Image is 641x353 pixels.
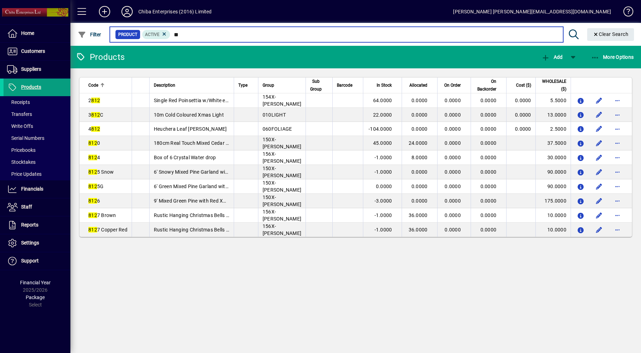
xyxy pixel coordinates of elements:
span: Type [238,81,247,89]
span: On Order [444,81,461,89]
button: Edit [593,109,605,120]
button: More options [612,152,623,163]
span: Transfers [7,111,32,117]
span: 0.0000 [480,126,497,132]
a: Support [4,252,70,270]
span: 7 Brown [88,212,116,218]
a: Home [4,25,70,42]
span: Clear Search [593,31,629,37]
span: Stocktakes [7,159,36,165]
em: 812 [88,169,97,175]
button: More options [612,181,623,192]
a: Suppliers [4,61,70,78]
div: Barcode [337,81,359,89]
div: Group [263,81,301,89]
span: Staff [21,204,32,210]
td: 0.0000 [506,122,535,136]
span: -1.0000 [375,227,392,233]
span: 180cm Real Touch Mixed Cedar & Norfolk Pine Garland [154,140,277,146]
td: 30.0000 [535,150,571,165]
span: Rustic Hanging Christmas Bells X 8 (3.9 * 2.5cm) [154,227,264,233]
em: 812 [88,155,97,160]
button: Edit [593,195,605,206]
td: 10.0000 [535,223,571,237]
span: Box of 6 Crystal Water drop [154,155,216,160]
button: More options [612,123,623,135]
div: On Order [442,81,467,89]
a: Pricebooks [4,144,70,156]
a: Serial Numbers [4,132,70,144]
span: Suppliers [21,66,41,72]
span: Financial Year [20,280,51,285]
span: -104.0000 [369,126,392,132]
td: 5.5000 [535,93,571,108]
span: -1.0000 [375,212,392,218]
em: 812 [91,112,100,118]
span: 0.0000 [445,98,461,103]
button: More options [612,224,623,235]
em: 812 [91,126,100,132]
span: 5 Snow [88,169,114,175]
div: Code [88,81,127,89]
span: Price Updates [7,171,42,177]
td: 2.5000 [535,122,571,136]
a: Knowledge Base [618,1,632,24]
span: 0.0000 [445,140,461,146]
span: -3.0000 [375,198,392,204]
span: 0.0000 [480,155,497,160]
span: 150X-[PERSON_NAME] [263,194,301,207]
span: 22.0000 [373,112,392,118]
span: 0.0000 [411,98,428,103]
button: Clear [587,28,634,41]
span: 6′ Green Mixed Pine Garland with Pinecone & 100 LED Lights & 150 Tips [154,184,315,189]
span: 156X-[PERSON_NAME] [263,151,301,164]
button: Edit [593,210,605,221]
span: 5G [88,184,103,189]
span: 36.0000 [409,227,428,233]
span: Customers [21,48,45,54]
button: More options [612,109,623,120]
span: 2 [88,98,100,103]
span: 156X-[PERSON_NAME] [263,209,301,222]
mat-chip: Activation Status: Active [142,30,170,39]
span: Active [145,32,159,37]
span: 154X-[PERSON_NAME] [263,94,301,107]
span: Package [26,295,45,300]
div: Description [154,81,230,89]
span: Cost ($) [516,81,531,89]
span: 45.0000 [373,140,392,146]
span: 0.0000 [376,184,392,189]
span: Home [21,30,34,36]
span: 0.0000 [445,198,461,204]
em: 812 [88,227,97,233]
span: 0.0000 [480,198,497,204]
span: Reports [21,222,38,228]
span: Financials [21,186,43,192]
a: Stocktakes [4,156,70,168]
span: 0.0000 [411,126,428,132]
td: 175.0000 [535,194,571,208]
em: 812 [88,212,97,218]
button: Add [93,5,116,18]
span: 0.0000 [445,126,461,132]
span: 156X-[PERSON_NAME] [263,223,301,236]
span: 0.0000 [445,169,461,175]
a: Financials [4,180,70,198]
span: In Stock [377,81,392,89]
span: 36.0000 [409,212,428,218]
a: Staff [4,198,70,216]
em: 812 [88,140,97,146]
a: Settings [4,234,70,252]
span: Write Offs [7,123,33,129]
span: 0.0000 [411,112,428,118]
span: 8.0000 [411,155,428,160]
a: Receipts [4,96,70,108]
span: Serial Numbers [7,135,44,141]
button: More options [612,95,623,106]
td: 0.0000 [506,108,535,122]
span: 150X-[PERSON_NAME] [263,137,301,149]
span: Add [541,54,563,60]
button: More options [612,137,623,149]
span: 10m Cold Coloured Xmas Light [154,112,224,118]
td: 0.0000 [506,93,535,108]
